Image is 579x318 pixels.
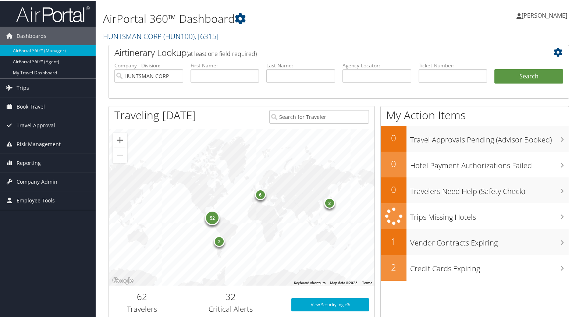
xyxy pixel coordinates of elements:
a: 0Travelers Need Help (Safety Check) [381,177,569,202]
h3: Travelers [114,303,170,314]
h3: Credit Cards Expiring [410,259,569,273]
h2: Airtinerary Lookup [114,46,525,58]
input: Search for Traveler [269,109,369,123]
div: 2 [214,235,225,246]
div: 52 [205,209,220,224]
h2: 2 [381,260,406,273]
a: View SecurityLogic® [291,297,369,311]
h2: 1 [381,234,406,247]
h2: 0 [381,157,406,169]
h1: My Action Items [381,107,569,122]
span: (at least one field required) [187,49,257,57]
span: ( HUN100 ) [163,31,195,40]
h3: Hotel Payment Authorizations Failed [410,156,569,170]
h2: 0 [381,183,406,195]
span: [PERSON_NAME] [522,11,567,19]
span: Dashboards [17,26,46,45]
button: Zoom out [113,147,127,162]
h3: Travelers Need Help (Safety Check) [410,182,569,196]
span: Company Admin [17,172,57,190]
label: Last Name: [266,61,335,68]
a: [PERSON_NAME] [516,4,575,26]
span: Reporting [17,153,41,172]
span: Map data ©2025 [330,280,358,284]
label: Ticket Number: [419,61,487,68]
span: , [ 6315 ] [195,31,219,40]
span: Risk Management [17,134,61,153]
h3: Trips Missing Hotels [410,208,569,222]
h3: Critical Alerts [181,303,281,314]
label: First Name: [191,61,259,68]
div: 2 [324,197,335,208]
a: Trips Missing Hotels [381,202,569,229]
label: Company - Division: [114,61,183,68]
h2: 32 [181,290,281,302]
h2: 62 [114,290,170,302]
button: Search [494,68,563,83]
span: Employee Tools [17,191,55,209]
a: 0Travel Approvals Pending (Advisor Booked) [381,125,569,151]
h3: Travel Approvals Pending (Advisor Booked) [410,130,569,144]
a: Terms (opens in new tab) [362,280,372,284]
h2: 0 [381,131,406,144]
img: Google [111,275,135,285]
button: Zoom in [113,132,127,147]
div: 6 [255,188,266,199]
h1: Traveling [DATE] [114,107,196,122]
h3: Vendor Contracts Expiring [410,233,569,247]
span: Trips [17,78,29,96]
a: Open this area in Google Maps (opens a new window) [111,275,135,285]
button: Keyboard shortcuts [294,280,326,285]
label: Agency Locator: [342,61,411,68]
a: 1Vendor Contracts Expiring [381,229,569,254]
a: 2Credit Cards Expiring [381,254,569,280]
img: airportal-logo.png [16,5,90,22]
h1: AirPortal 360™ Dashboard [103,10,418,26]
a: HUNTSMAN CORP [103,31,219,40]
a: 0Hotel Payment Authorizations Failed [381,151,569,177]
span: Travel Approval [17,116,55,134]
span: Book Travel [17,97,45,115]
